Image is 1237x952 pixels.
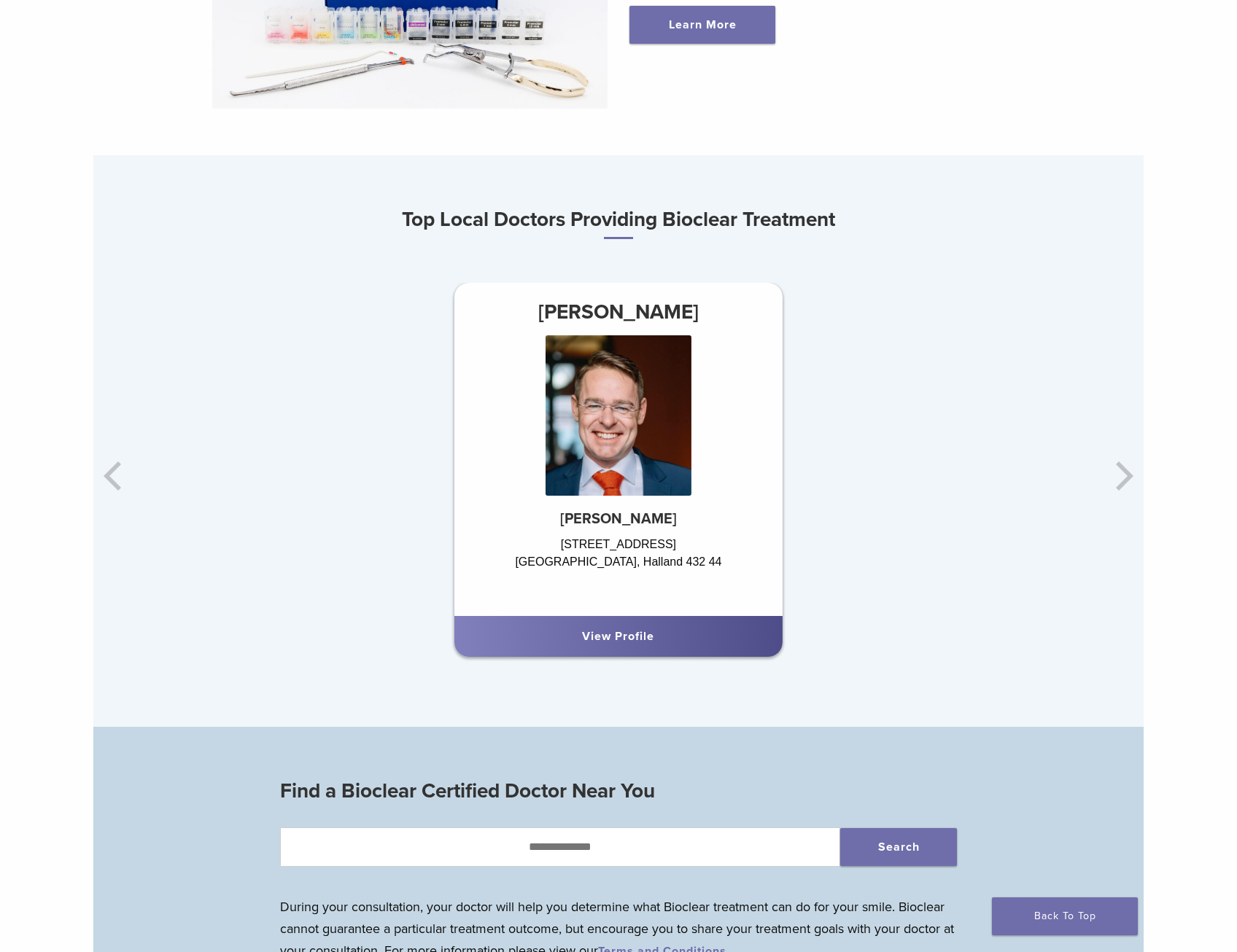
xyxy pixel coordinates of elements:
[280,773,957,808] h3: Find a Bioclear Certified Doctor Near You
[840,828,957,866] button: Search
[560,510,677,528] strong: [PERSON_NAME]
[629,6,775,44] a: Learn More
[454,536,783,601] div: [STREET_ADDRESS] [GEOGRAPHIC_DATA], Halland 432 44
[992,897,1138,935] a: Back To Top
[454,294,783,329] h3: [PERSON_NAME]
[582,629,654,644] a: View Profile
[546,335,691,496] img: Dr. Johan Hagman
[93,202,1144,239] h3: Top Local Doctors Providing Bioclear Treatment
